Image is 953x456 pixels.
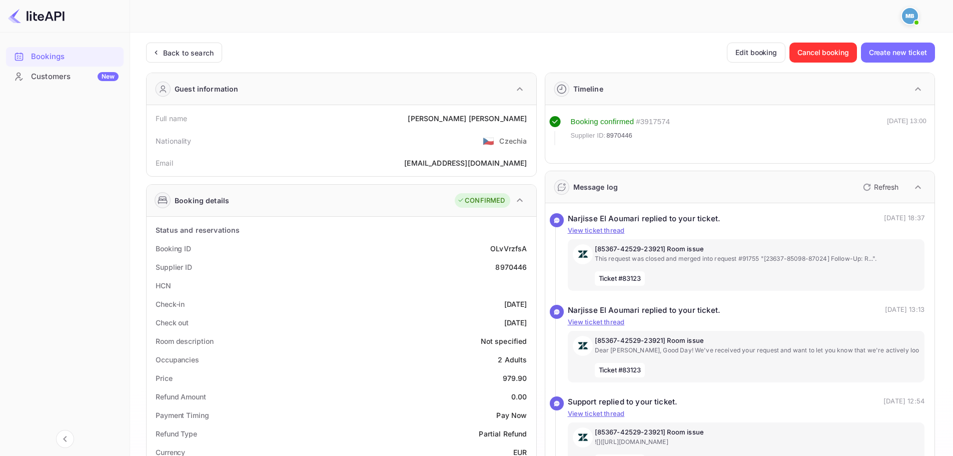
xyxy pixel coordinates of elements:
img: AwvSTEc2VUhQAAAAAElFTkSuQmCC [573,336,593,356]
img: Mohcine Belkhir [902,8,918,24]
img: AwvSTEc2VUhQAAAAAElFTkSuQmCC [573,244,593,264]
p: [85367-42529-23921] Room issue [595,427,920,437]
p: View ticket thread [568,409,925,419]
div: [DATE] 13:00 [887,116,926,145]
div: # 3917574 [636,116,670,128]
div: Pay Now [496,410,527,420]
div: Room description [156,336,213,346]
div: Booking ID [156,243,191,254]
a: CustomersNew [6,67,124,86]
p: ![]([URL][DOMAIN_NAME] [595,437,920,446]
div: Price [156,373,173,383]
img: LiteAPI logo [8,8,65,24]
div: Booking details [175,195,229,206]
p: Dear [PERSON_NAME], Good Day! We've received your request and want to let you know that we're act... [595,346,920,355]
div: 979.90 [503,373,527,383]
div: Narjisse El Aoumari replied to your ticket. [568,305,720,316]
div: Message log [573,182,618,192]
p: [85367-42529-23921] Room issue [595,336,920,346]
div: Bookings [6,47,124,67]
div: [DATE] [504,299,527,309]
div: Support replied to your ticket. [568,396,678,408]
div: HCN [156,280,171,291]
button: Collapse navigation [56,430,74,448]
img: AwvSTEc2VUhQAAAAAElFTkSuQmCC [573,427,593,447]
span: Ticket #83123 [595,363,645,378]
div: Supplier ID [156,262,192,272]
div: 0.00 [511,391,527,402]
button: Cancel booking [789,43,857,63]
p: This request was closed and merged into request #91755 "[23637-85098-87024] Follow-Up: R...". [595,254,920,263]
div: Czechia [499,136,527,146]
div: [DATE] [504,317,527,328]
div: Partial Refund [479,428,527,439]
div: Check-in [156,299,185,309]
div: Not specified [481,336,527,346]
button: Refresh [857,179,902,195]
div: Booking confirmed [571,116,634,128]
p: Refresh [874,182,898,192]
div: Full name [156,113,187,124]
a: Bookings [6,47,124,66]
div: Occupancies [156,354,199,365]
div: Check out [156,317,189,328]
div: [PERSON_NAME] [PERSON_NAME] [408,113,527,124]
div: New [98,72,119,81]
div: Narjisse El Aoumari replied to your ticket. [568,213,720,225]
div: Nationality [156,136,192,146]
div: [EMAIL_ADDRESS][DOMAIN_NAME] [404,158,527,168]
p: [DATE] 18:37 [884,213,924,225]
span: Supplier ID: [571,131,606,141]
span: Ticket #83123 [595,271,645,286]
div: Timeline [573,84,603,94]
div: CustomersNew [6,67,124,87]
div: Email [156,158,173,168]
p: View ticket thread [568,226,925,236]
p: [DATE] 13:13 [885,305,924,316]
div: Back to search [163,48,214,58]
p: [85367-42529-23921] Room issue [595,244,920,254]
div: Customers [31,71,119,83]
div: Refund Type [156,428,197,439]
button: Create new ticket [861,43,935,63]
div: 2 Adults [498,354,527,365]
div: CONFIRMED [457,196,505,206]
p: View ticket thread [568,317,925,327]
div: 8970446 [495,262,527,272]
span: 8970446 [606,131,632,141]
p: [DATE] 12:54 [883,396,924,408]
div: OLvVrzfsA [490,243,527,254]
div: Refund Amount [156,391,206,402]
div: Status and reservations [156,225,240,235]
div: Payment Timing [156,410,209,420]
div: Bookings [31,51,119,63]
div: Guest information [175,84,239,94]
span: United States [483,132,494,150]
button: Edit booking [727,43,785,63]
